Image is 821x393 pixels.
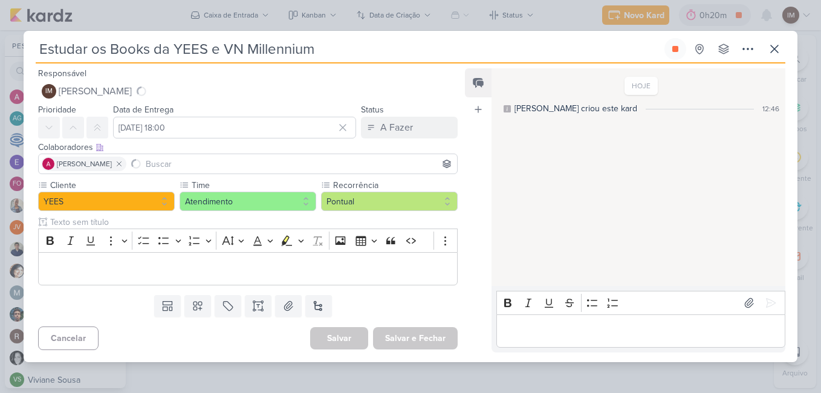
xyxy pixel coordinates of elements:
[380,120,413,135] div: A Fazer
[38,80,458,102] button: IM [PERSON_NAME]
[38,326,99,350] button: Cancelar
[48,216,458,229] input: Texto sem título
[38,229,458,252] div: Editor toolbar
[59,84,132,99] span: [PERSON_NAME]
[143,157,455,171] input: Buscar
[57,158,112,169] span: [PERSON_NAME]
[42,84,56,99] div: Isabella Machado Guimarães
[38,252,458,285] div: Editor editing area: main
[38,68,86,79] label: Responsável
[332,179,458,192] label: Recorrência
[762,103,779,114] div: 12:46
[38,141,458,154] div: Colaboradores
[45,88,53,95] p: IM
[514,102,637,115] div: [PERSON_NAME] criou este kard
[38,192,175,211] button: YEES
[38,105,76,115] label: Prioridade
[321,192,458,211] button: Pontual
[361,105,384,115] label: Status
[670,44,680,54] div: Parar relógio
[113,117,356,138] input: Select a date
[42,158,54,170] img: Alessandra Gomes
[496,291,785,314] div: Editor toolbar
[36,38,662,60] input: Kard Sem Título
[180,192,316,211] button: Atendimento
[113,105,174,115] label: Data de Entrega
[496,314,785,348] div: Editor editing area: main
[190,179,316,192] label: Time
[361,117,458,138] button: A Fazer
[49,179,175,192] label: Cliente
